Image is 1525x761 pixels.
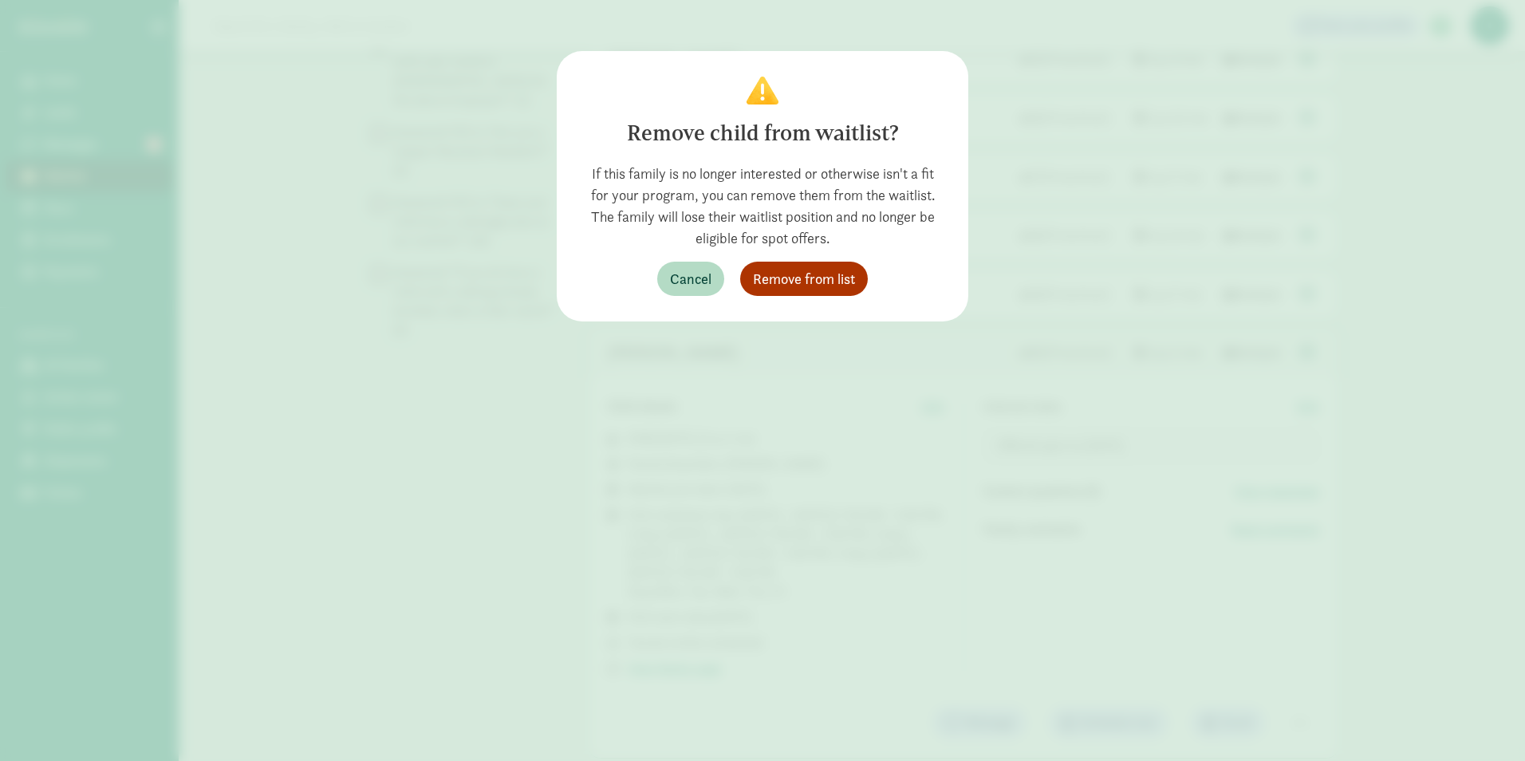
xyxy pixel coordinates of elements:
[753,268,855,290] span: Remove from list
[747,77,778,104] img: Confirm
[670,268,711,290] span: Cancel
[582,117,943,150] div: Remove child from waitlist?
[1445,684,1525,761] iframe: Chat Widget
[740,262,868,296] button: Remove from list
[657,262,724,296] button: Cancel
[582,163,943,249] div: If this family is no longer interested or otherwise isn't a fit for your program, you can remove ...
